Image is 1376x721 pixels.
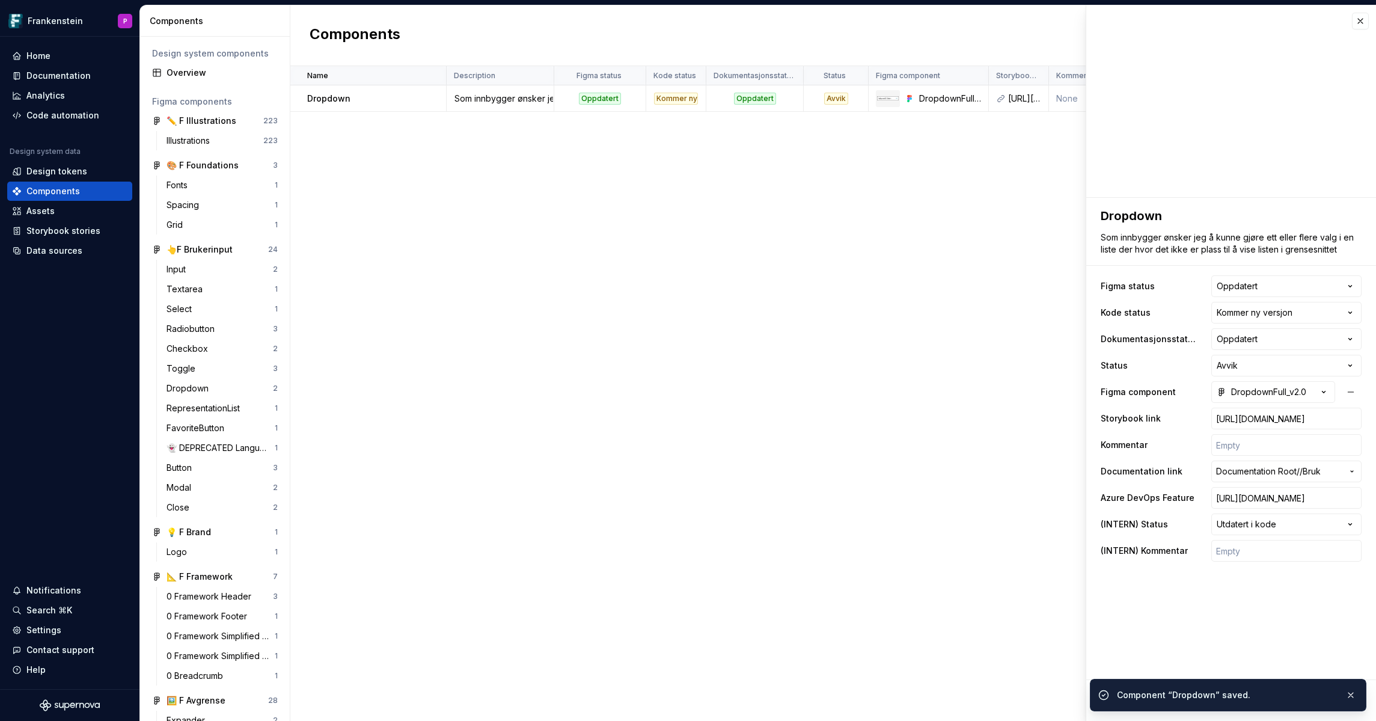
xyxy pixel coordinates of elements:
div: Dropdown [167,382,213,394]
div: 1 [275,671,278,681]
img: DropdownFull_v2.0 [877,96,899,100]
div: Settings [26,624,61,636]
div: 💡 F Brand [167,526,211,538]
a: Supernova Logo [40,699,100,711]
div: Home [26,50,50,62]
div: 1 [275,651,278,661]
a: RepresentationList1 [162,399,283,418]
div: [URL][DOMAIN_NAME] [1008,93,1041,105]
a: Components [7,182,132,201]
div: DropdownFull_v2.0 [1217,386,1306,398]
div: Overview [167,67,278,79]
a: 👻 DEPRECATED LanguageSelector1 [162,438,283,458]
div: ✏️ F Illustrations [167,115,236,127]
div: 📐 F Framework [167,571,233,583]
div: Code automation [26,109,99,121]
input: https:// [1211,408,1362,429]
div: Checkbox [167,343,213,355]
div: Documentation [26,70,91,82]
div: 1 [275,220,278,230]
a: Documentation [7,66,132,85]
div: Contact support [26,644,94,656]
a: Checkbox2 [162,339,283,358]
div: Fonts [167,179,192,191]
div: 1 [275,547,278,557]
button: DropdownFull_v2.0 [1211,381,1335,403]
a: 0 Breadcrumb1 [162,666,283,686]
div: Analytics [26,90,65,102]
p: Storybook link [996,71,1039,81]
div: 3 [273,463,278,473]
div: Design system components [152,48,278,60]
label: Status [1101,360,1128,372]
label: (INTERN) Status [1101,518,1168,530]
div: Select [167,303,197,315]
div: 223 [263,116,278,126]
label: Figma status [1101,280,1155,292]
a: Radiobutton3 [162,319,283,339]
div: 1 [275,200,278,210]
textarea: Dropdown [1098,205,1359,227]
div: 28 [268,696,278,705]
button: FrankensteinP [2,8,137,34]
div: Components [26,185,80,197]
div: Oppdatert [579,93,621,105]
a: Input2 [162,260,283,279]
div: Illustrations [167,135,215,147]
div: P [123,16,127,26]
p: Description [454,71,495,81]
p: Status [824,71,846,81]
a: Toggle3 [162,359,283,378]
div: 3 [273,364,278,373]
div: FavoriteButton [167,422,229,434]
span: Bruk [1303,465,1321,477]
div: DropdownFull_v2.0 [919,93,981,105]
span: Documentation Root / [1216,465,1300,477]
div: Textarea [167,283,207,295]
div: 2 [273,503,278,512]
div: 👆F Brukerinput [167,244,233,256]
button: Search ⌘K [7,601,132,620]
div: Grid [167,219,188,231]
div: 1 [275,284,278,294]
td: None [1049,85,1353,112]
label: Kode status [1101,307,1151,319]
div: 1 [275,612,278,621]
a: Storybook stories [7,221,132,241]
a: Design tokens [7,162,132,181]
a: Settings [7,621,132,640]
div: 👻 DEPRECATED LanguageSelector [167,442,275,454]
label: Figma component [1101,386,1176,398]
iframe: figma-embed [1086,5,1376,198]
a: Dropdown2 [162,379,283,398]
button: Help [7,660,132,680]
a: Button3 [162,458,283,477]
button: Contact support [7,640,132,660]
a: Illustrations223 [162,131,283,150]
div: 1 [275,631,278,641]
a: Home [7,46,132,66]
a: Data sources [7,241,132,260]
a: 👆F Brukerinput24 [147,240,283,259]
a: Modal2 [162,478,283,497]
label: Storybook link [1101,413,1161,425]
div: Search ⌘K [26,604,72,616]
a: Assets [7,201,132,221]
div: 0 Framework Header [167,591,256,603]
h2: Components [310,25,400,46]
input: Empty [1211,434,1362,456]
div: Frankenstein [28,15,83,27]
div: 0 Framework Footer [167,610,252,622]
a: FavoriteButton1 [162,419,283,438]
div: 1 [275,527,278,537]
img: d720e2f0-216c-474b-bea5-031157028467.png [8,14,23,28]
input: Empty [1211,540,1362,562]
p: Dropdown [307,93,350,105]
div: 2 [273,483,278,492]
a: Fonts1 [162,176,283,195]
div: 3 [273,592,278,601]
div: Toggle [167,363,200,375]
div: Avvik [824,93,848,105]
div: 223 [263,136,278,146]
a: 0 Framework Footer1 [162,607,283,626]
